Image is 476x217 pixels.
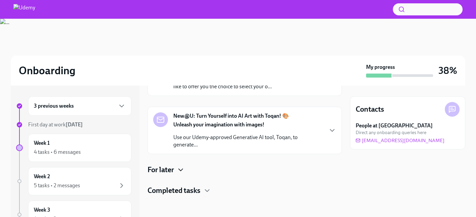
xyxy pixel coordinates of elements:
[147,165,174,175] h4: For later
[34,206,50,214] h6: Week 3
[13,4,35,15] img: Udemy
[34,102,74,110] h6: 3 previous weeks
[173,121,264,128] strong: Unleash your imagination with images!
[66,121,83,128] strong: [DATE]
[438,65,457,77] h3: 38%
[34,139,50,147] h6: Week 1
[19,64,75,77] h2: Onboarding
[28,96,131,116] div: 3 previous weeks
[16,167,131,195] a: Week 25 tasks • 2 messages
[16,121,131,128] a: First day at work[DATE]
[173,112,289,120] strong: New@U: Turn Yourself into AI Art with Toqan! 🎨
[34,148,81,156] div: 4 tasks • 6 messages
[356,122,433,129] strong: People at [GEOGRAPHIC_DATA]
[28,121,83,128] span: First day at work
[366,64,395,71] strong: My progress
[147,186,200,196] h4: Completed tasks
[356,129,426,136] span: Direct any onboarding queries here
[356,104,384,114] h4: Contacts
[147,186,342,196] div: Completed tasks
[173,134,323,148] p: Use our Udemy-approved Generative AI tool, Toqan, to generate...
[34,173,50,180] h6: Week 2
[16,134,131,162] a: Week 14 tasks • 6 messages
[34,182,80,189] div: 5 tasks • 2 messages
[147,165,342,175] div: For later
[356,137,444,144] a: [EMAIL_ADDRESS][DOMAIN_NAME]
